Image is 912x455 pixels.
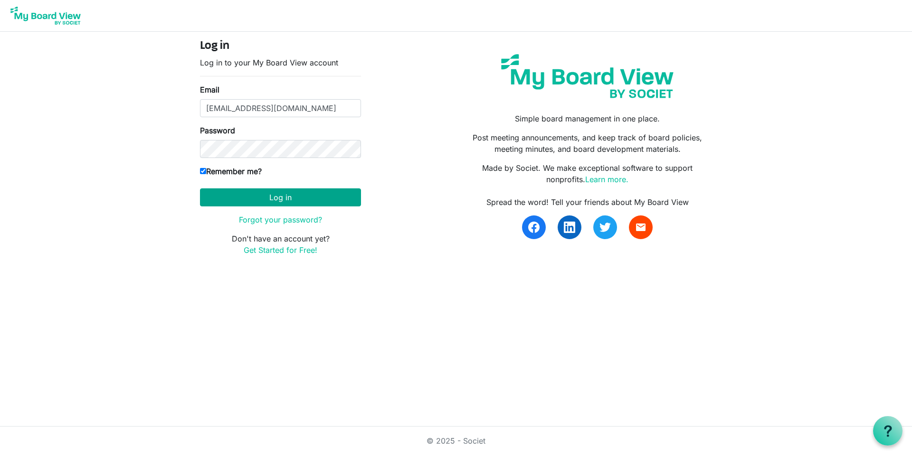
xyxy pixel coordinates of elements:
[635,222,646,233] span: email
[528,222,540,233] img: facebook.svg
[427,436,485,446] a: © 2025 - Societ
[200,39,361,53] h4: Log in
[629,215,653,239] a: email
[200,84,219,95] label: Email
[8,4,84,28] img: My Board View Logo
[200,57,361,68] p: Log in to your My Board View account
[463,196,712,208] div: Spread the word! Tell your friends about My Board View
[463,162,712,185] p: Made by Societ. We make exceptional software to support nonprofits.
[463,113,712,124] p: Simple board management in one place.
[200,125,235,136] label: Password
[463,132,712,155] p: Post meeting announcements, and keep track of board policies, meeting minutes, and board developm...
[585,175,628,184] a: Learn more.
[239,215,322,224] a: Forgot your password?
[200,168,206,174] input: Remember me?
[200,166,262,177] label: Remember me?
[244,245,317,255] a: Get Started for Free!
[599,222,611,233] img: twitter.svg
[564,222,575,233] img: linkedin.svg
[494,47,681,105] img: my-board-view-societ.svg
[200,188,361,206] button: Log in
[200,233,361,256] p: Don't have an account yet?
